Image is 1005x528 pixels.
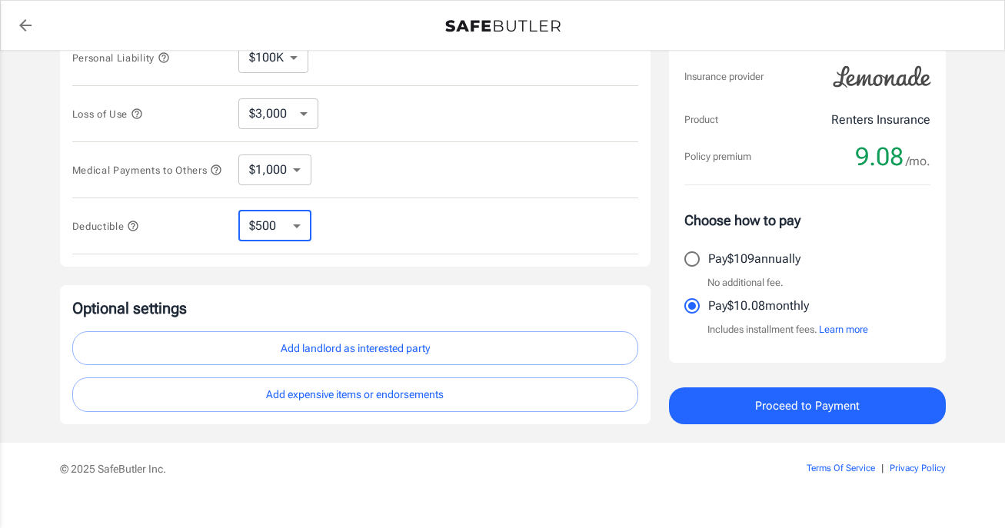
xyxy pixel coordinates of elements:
p: Insurance provider [684,69,764,85]
p: Pay $10.08 monthly [708,297,809,315]
p: Includes installment fees. [707,322,868,337]
span: Deductible [72,221,140,232]
button: Add expensive items or endorsements [72,377,638,412]
p: Choose how to pay [684,210,930,231]
a: Privacy Policy [890,463,946,473]
span: Proceed to Payment [755,396,860,416]
button: Add landlord as interested party [72,331,638,366]
p: No additional fee. [707,275,784,291]
span: Loss of Use [72,108,143,120]
button: Proceed to Payment [669,387,946,424]
p: Optional settings [72,297,638,319]
button: Deductible [72,217,140,235]
p: Product [684,112,718,128]
p: Pay $109 annually [708,250,800,268]
button: Medical Payments to Others [72,161,223,179]
button: Personal Liability [72,48,170,67]
p: Renters Insurance [831,111,930,129]
p: © 2025 SafeButler Inc. [60,461,720,477]
a: Terms Of Service [807,463,875,473]
span: 9.08 [855,141,904,172]
span: Personal Liability [72,52,170,64]
button: Loss of Use [72,105,143,123]
span: | [881,463,884,473]
img: Back to quotes [445,20,561,32]
p: Policy premium [684,149,751,164]
span: Medical Payments to Others [72,164,223,176]
a: back to quotes [10,10,41,41]
span: /mo. [906,151,930,172]
button: Learn more [819,322,868,337]
img: Lemonade [824,55,940,98]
